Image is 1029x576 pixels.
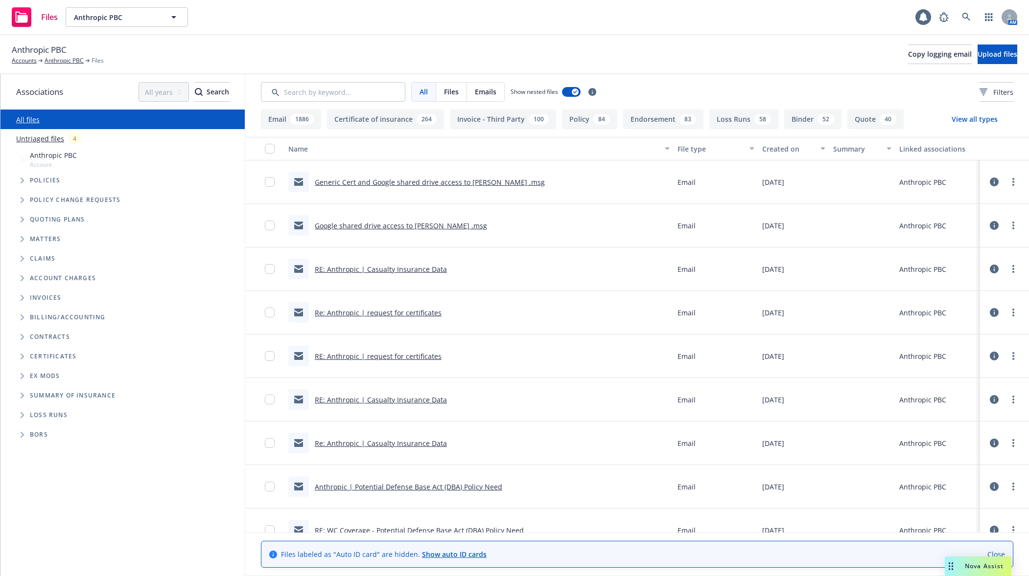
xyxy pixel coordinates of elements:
input: Toggle Row Selected [265,221,275,230]
span: Contracts [30,334,70,340]
span: [DATE] [762,177,784,187]
span: Anthropic PBC [30,150,77,160]
span: Files [41,13,58,21]
div: Search [195,83,229,101]
button: Invoice - Third Party [450,110,556,129]
a: more [1007,220,1019,231]
span: Summary of insurance [30,393,116,399]
a: Switch app [979,7,999,27]
div: Summary [833,144,881,154]
a: more [1007,350,1019,362]
span: Certificates [30,354,76,359]
div: 100 [529,114,549,125]
a: Untriaged files [16,133,64,144]
input: Toggle Row Selected [265,395,275,404]
a: RE: Anthropic | request for certificates [315,352,442,361]
span: Policy change requests [30,197,120,203]
div: File type [678,144,744,154]
a: more [1007,481,1019,492]
div: Anthropic PBC [899,525,946,535]
span: All [420,87,428,97]
button: Name [284,137,674,160]
a: All files [16,115,40,124]
div: Folder Tree Example [0,308,245,444]
span: Loss Runs [30,412,68,418]
span: Email [678,482,696,492]
a: Anthropic | Potential Defense Base Act (DBA) Policy Need [315,482,502,491]
a: RE: Anthropic | Casualty Insurance Data [315,395,447,404]
a: Accounts [12,56,37,65]
button: Upload files [978,44,1017,64]
span: Billing/Accounting [30,314,106,320]
span: [DATE] [762,395,784,405]
a: Generic Cert and Google shared drive access to [PERSON_NAME] .msg [315,177,545,187]
span: [DATE] [762,264,784,274]
span: Filters [993,87,1013,97]
span: BORs [30,432,48,438]
span: Account [30,160,77,169]
span: Quoting plans [30,217,85,222]
span: [DATE] [762,221,784,231]
a: Close [987,549,1005,559]
div: Tree Example [0,148,245,308]
a: more [1007,437,1019,449]
input: Toggle Row Selected [265,308,275,317]
div: 40 [880,114,896,125]
div: 4 [68,133,81,144]
span: [DATE] [762,351,784,361]
span: Upload files [978,49,1017,59]
button: Loss Runs [709,110,778,129]
div: Anthropic PBC [899,177,946,187]
a: Anthropic PBC [45,56,84,65]
button: Anthropic PBC [66,7,188,27]
a: more [1007,524,1019,536]
span: Email [678,177,696,187]
a: more [1007,394,1019,405]
div: Anthropic PBC [899,438,946,448]
input: Toggle Row Selected [265,525,275,535]
span: Emails [475,87,496,97]
input: Toggle Row Selected [265,264,275,274]
span: Email [678,308,696,318]
span: Email [678,264,696,274]
a: Files [8,3,62,31]
button: Endorsement [623,110,703,129]
input: Toggle Row Selected [265,482,275,491]
button: Certificate of insurance [327,110,444,129]
span: [DATE] [762,525,784,535]
div: 58 [754,114,771,125]
button: Email [261,110,321,129]
div: 264 [417,114,437,125]
span: Nova Assist [965,562,1004,570]
div: 1886 [290,114,314,125]
button: SearchSearch [195,82,229,102]
span: Files [444,87,459,97]
a: more [1007,263,1019,275]
a: Re: Anthropic | Casualty Insurance Data [315,439,447,448]
div: Anthropic PBC [899,482,946,492]
span: Associations [16,86,63,98]
button: Linked associations [895,137,980,160]
span: Ex Mods [30,373,60,379]
span: Files [92,56,104,65]
a: Search [957,7,976,27]
a: Re: Anthropic | request for certificates [315,308,442,317]
button: Policy [562,110,617,129]
span: Invoices [30,295,62,301]
span: Filters [980,87,1013,97]
div: 84 [593,114,610,125]
span: [DATE] [762,308,784,318]
span: Policies [30,177,61,183]
span: Files labeled as "Auto ID card" are hidden. [281,549,487,559]
span: Account charges [30,275,96,281]
span: Matters [30,236,61,242]
a: Google shared drive access to [PERSON_NAME] .msg [315,221,487,230]
div: Drag to move [945,556,957,576]
button: Nova Assist [945,556,1011,576]
button: Summary [829,137,895,160]
div: Anthropic PBC [899,308,946,318]
button: Quote [847,110,904,129]
input: Toggle Row Selected [265,351,275,361]
span: Claims [30,256,55,262]
a: RE: Anthropic | Casualty Insurance Data [315,265,447,274]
